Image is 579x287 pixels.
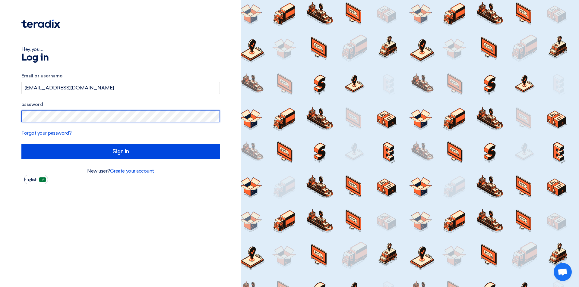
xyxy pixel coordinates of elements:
[21,73,62,79] font: Email or username
[21,144,220,159] input: Sign in
[39,177,46,182] img: ar-AR.png
[21,130,72,136] a: Forgot your password?
[21,102,43,107] font: password
[110,168,154,174] a: Create your account
[21,82,220,94] input: Enter your business email or username
[21,20,60,28] img: Teradix logo
[554,263,572,281] div: Open chat
[24,177,37,182] font: English
[87,168,110,174] font: New user?
[21,46,43,52] font: Hey, you ...
[21,53,49,63] font: Log in
[24,175,48,184] button: English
